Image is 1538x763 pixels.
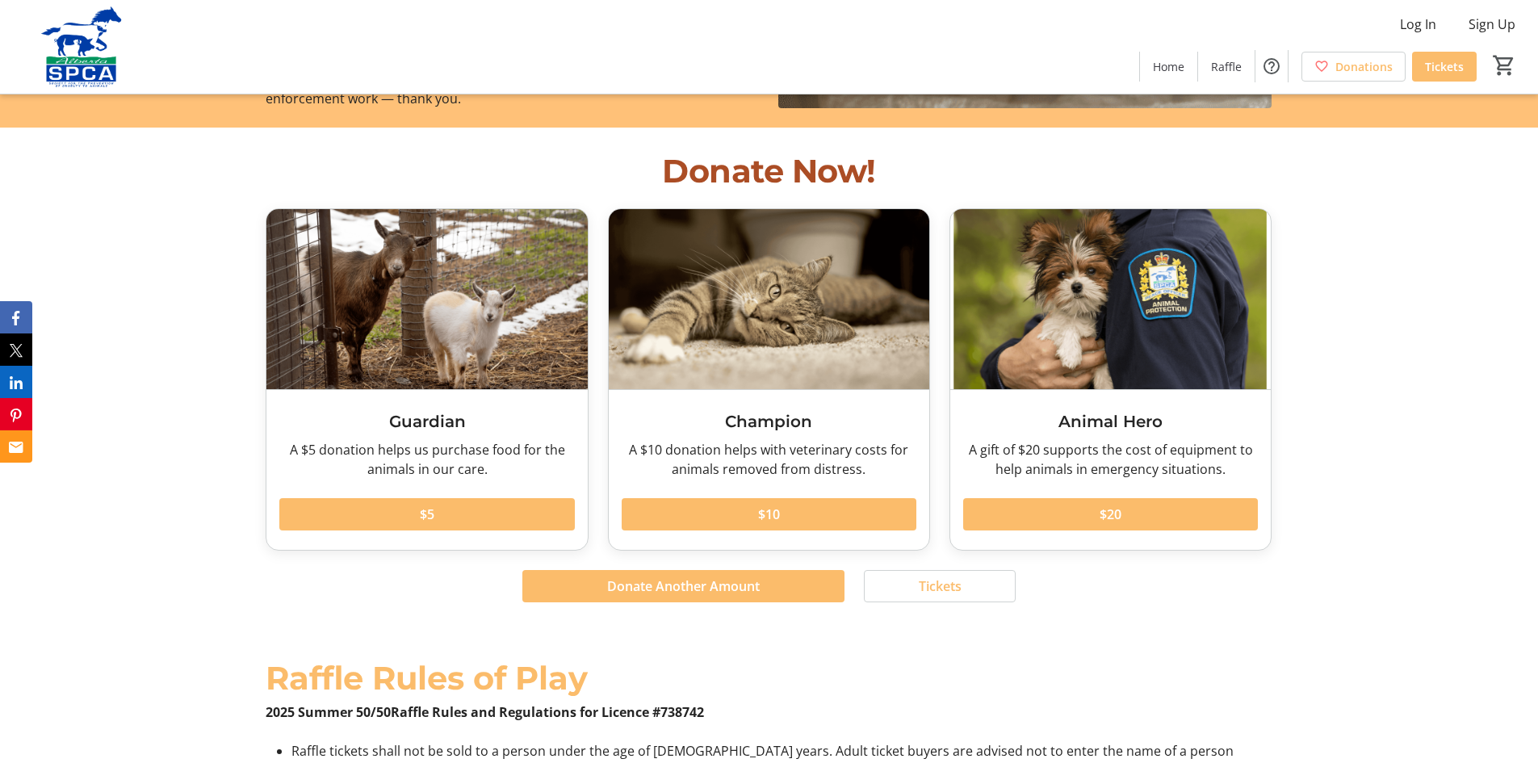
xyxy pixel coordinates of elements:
[279,498,574,530] button: $5
[1490,51,1519,80] button: Cart
[1301,52,1406,82] a: Donations
[919,576,962,596] span: Tickets
[279,440,574,479] div: A $5 donation helps us purchase food for the animals in our care.
[522,570,844,602] button: Donate Another Amount
[1211,58,1242,75] span: Raffle
[1469,15,1515,34] span: Sign Up
[1456,11,1528,37] button: Sign Up
[1400,15,1436,34] span: Log In
[1425,58,1464,75] span: Tickets
[266,703,704,721] strong: 2025 Summer 50/50Raffle Rules and Regulations for Licence #738742
[963,498,1258,530] button: $20
[266,654,1272,702] div: Raffle Rules of Play
[1335,58,1393,75] span: Donations
[607,576,760,596] span: Donate Another Amount
[950,209,1271,389] img: Animal Hero
[963,409,1258,434] h3: Animal Hero
[1255,50,1288,82] button: Help
[1387,11,1449,37] button: Log In
[622,440,916,479] div: A $10 donation helps with veterinary costs for animals removed from distress.
[622,498,916,530] button: $10
[1198,52,1255,82] a: Raffle
[1412,52,1477,82] a: Tickets
[266,209,587,389] img: Guardian
[662,151,876,191] span: Donate Now!
[420,505,434,524] span: $5
[963,440,1258,479] div: A gift of $20 supports the cost of equipment to help animals in emergency situations.
[10,6,153,87] img: Alberta SPCA's Logo
[1140,52,1197,82] a: Home
[1100,505,1121,524] span: $20
[758,505,780,524] span: $10
[622,409,916,434] h3: Champion
[609,209,929,389] img: Champion
[279,409,574,434] h3: Guardian
[864,570,1016,602] button: Tickets
[1153,58,1184,75] span: Home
